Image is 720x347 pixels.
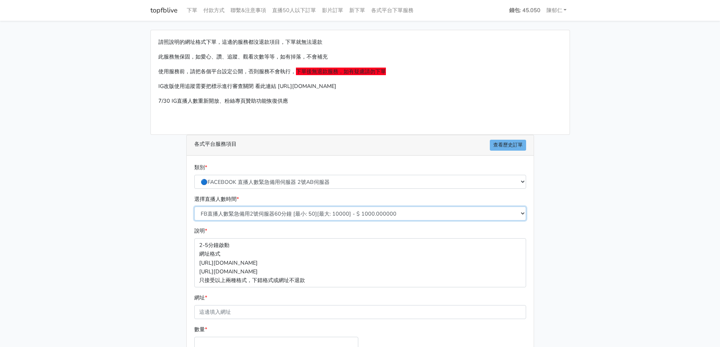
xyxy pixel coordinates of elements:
p: 7/30 IG直播人數重新開放、粉絲專頁贊助功能恢復供應 [158,97,562,105]
label: 選擇直播人數時間 [194,195,239,204]
a: 影片訂單 [319,3,346,18]
input: 這邊填入網址 [194,305,526,319]
a: 錢包: 45.050 [506,3,543,18]
label: 數量 [194,325,207,334]
p: IG改版使用追蹤需要把標示進行審查關閉 看此連結 [URL][DOMAIN_NAME] [158,82,562,91]
p: 使用服務前，請把各個平台設定公開，否則服務不會執行， [158,67,562,76]
a: 陳郁仁 [543,3,570,18]
div: 各式平台服務項目 [187,135,534,156]
a: 聯繫&注意事項 [228,3,269,18]
strong: 錢包: 45.050 [509,6,540,14]
p: 2-5分鐘啟動 網址格式 [URL][DOMAIN_NAME] [URL][DOMAIN_NAME] 只接受以上兩種格式，下錯格式或網址不退款 [194,238,526,287]
a: 查看歷史訂單 [490,140,526,151]
a: 付款方式 [200,3,228,18]
span: 下單後無退款服務，如有疑慮請勿下單 [296,68,386,75]
a: topfblive [150,3,178,18]
p: 請照說明的網址格式下單，這邊的服務都沒退款項目，下單就無法退款 [158,38,562,46]
a: 各式平台下單服務 [368,3,417,18]
a: 下單 [184,3,200,18]
p: 此服務無保固，如愛心、讚、追蹤、觀看次數等等，如有掉落，不會補充 [158,52,562,61]
a: 新下單 [346,3,368,18]
a: 直播50人以下訂單 [269,3,319,18]
label: 說明 [194,227,207,235]
label: 網址 [194,293,207,302]
label: 類別 [194,163,207,172]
